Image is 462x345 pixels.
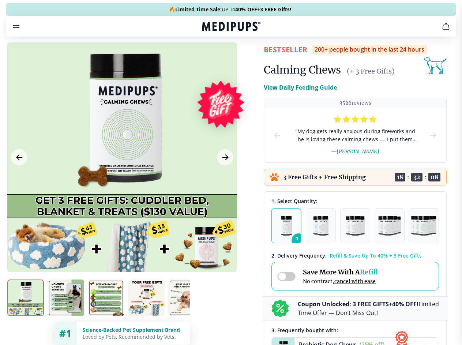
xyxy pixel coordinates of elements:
span: 🔥 UP To + [169,6,291,13]
img: Pack of 3 - Natural Dog Supplements [346,216,365,236]
img: Calming Chews | Natural Dog Supplements [48,280,84,316]
p: View Daily Feeding Guide [264,83,337,92]
p: + Limited Time Offer — Don’t Miss Out! [298,300,439,317]
div: Loved by Pets, Recommended by Vets. [83,333,184,340]
button: Previous Image [11,149,27,166]
span: 18 [395,173,405,181]
span: No contract, [303,278,378,285]
span: Refill [360,268,378,276]
b: 40% OFF! [392,300,418,308]
span: : [407,173,409,181]
button: burger-menu [12,22,20,31]
span: 32 [411,173,422,181]
span: cancel with ease [334,278,376,285]
img: Calming Chews | Natural Dog Supplements [88,280,124,316]
span: 3 . Frequently bought with: [271,327,338,334]
span: 08 [428,173,440,181]
span: “ My dog gets really anxious during fireworks and he is loving these calming chews .... I put the... [293,127,417,143]
span: (+ 3 Free Gifts) [347,67,395,75]
h1: Calming Chews [264,63,341,76]
span: 1 [292,233,305,247]
img: Calming Chews | Natural Dog Supplements [7,280,44,316]
p: 3 Free Gifts + Free Shipping [283,173,366,181]
img: Pack of 4 - Natural Dog Supplements [378,216,401,236]
img: Calming Chews | Natural Dog Supplements [168,280,205,316]
span: #1 [59,326,72,340]
button: Next Image [217,149,233,166]
button: prev-slide [273,108,282,162]
span: — [PERSON_NAME] [331,148,379,155]
div: 200+ people bought in the last 24 hours [312,45,427,55]
span: 2 . Delivery Frequency: [271,252,327,259]
img: Calming Chews | Natural Dog Supplements [128,280,165,316]
a: Medipups [202,21,260,33]
img: Pack of 5 - Natural Dog Supplements [411,216,437,236]
img: Pack of 1 - Natural Dog Supplements [281,216,292,236]
span: Refill & Save Up To 40% + 3 Free Gifts [330,252,422,259]
span: BestSeller [264,45,307,55]
div: Science-Backed Pet Supplement Brand [83,326,184,333]
b: Coupon Unlocked: 3 FREE GIFTS [298,300,389,308]
span: : [424,173,427,181]
img: Pack of 2 - Natural Dog Supplements [313,216,328,236]
span: Save More With A [303,268,378,276]
button: cart [437,18,455,35]
button: next-slide [429,108,437,162]
button: 1 [271,208,301,243]
p: 3526 reviews [339,100,371,106]
div: 1. Select Quantity: [271,198,439,205]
